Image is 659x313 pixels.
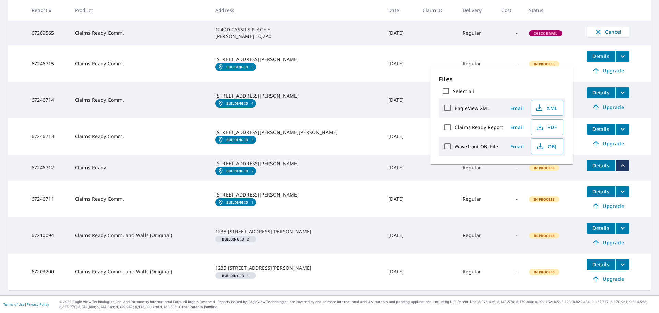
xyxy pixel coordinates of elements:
button: detailsBtn-67210094 [587,223,615,234]
span: XML [535,104,557,112]
span: Upgrade [591,103,625,111]
td: Claims Ready Comm. [69,45,210,82]
a: Upgrade [587,65,629,76]
td: 67210094 [26,217,69,254]
span: In Process [530,62,559,66]
td: [DATE] [383,217,417,254]
td: Regular [457,45,496,82]
button: Cancel [587,26,629,38]
span: Upgrade [591,275,625,283]
a: Terms of Use [3,302,25,307]
td: Regular [457,254,496,290]
a: Building ID2 [215,167,256,175]
td: [DATE] [383,118,417,155]
span: Details [591,261,611,268]
span: OBJ [535,142,557,150]
span: Details [591,126,611,132]
em: Building ID [222,274,244,277]
td: Claims Ready Comm. and Walls (Original) [69,254,210,290]
td: [DATE] [383,155,417,181]
button: filesDropdownBtn-67246715 [615,51,629,62]
div: [STREET_ADDRESS][PERSON_NAME] [215,92,377,99]
div: [STREET_ADDRESS][PERSON_NAME] [215,160,377,167]
td: Regular [457,181,496,217]
button: detailsBtn-67246715 [587,51,615,62]
button: detailsBtn-67246714 [587,87,615,98]
button: Email [506,141,528,152]
td: - [496,21,523,45]
td: [DATE] [383,21,417,45]
span: Upgrade [591,139,625,148]
button: filesDropdownBtn-67246713 [615,124,629,135]
td: 67246712 [26,155,69,181]
td: 67203200 [26,254,69,290]
em: Building ID [222,237,244,241]
span: Upgrade [591,67,625,75]
span: Email [509,143,525,150]
button: PDF [531,119,563,135]
span: In Process [530,233,559,238]
a: Upgrade [587,201,629,212]
td: Claims Ready Comm. [69,21,210,45]
a: Upgrade [587,273,629,284]
p: Files [439,75,565,84]
td: - [496,45,523,82]
em: Building ID [226,65,248,69]
a: Building ID5 [215,63,256,71]
label: Wavefront OBJ File [455,143,498,150]
button: filesDropdownBtn-67246712 [615,160,629,171]
em: Building ID [226,200,248,204]
span: In Process [530,270,559,275]
td: - [496,217,523,254]
button: filesDropdownBtn-67246711 [615,186,629,197]
span: Check Email [530,31,562,36]
p: | [3,302,49,306]
td: - [496,181,523,217]
td: - [496,254,523,290]
span: Upgrade [591,238,625,247]
span: Cancel [594,28,622,36]
button: detailsBtn-67246713 [587,124,615,135]
a: Building ID1 [215,198,256,206]
td: Claims Ready Comm. [69,82,210,118]
td: Claims Ready Comm. and Walls (Original) [69,217,210,254]
td: Regular [457,155,496,181]
td: [DATE] [383,82,417,118]
div: 1235 [STREET_ADDRESS][PERSON_NAME] [215,265,377,271]
button: detailsBtn-67203200 [587,259,615,270]
span: Details [591,53,611,59]
a: Building ID4 [215,99,256,108]
td: 67246715 [26,45,69,82]
span: Details [591,162,611,169]
td: Regular [457,217,496,254]
div: [STREET_ADDRESS][PERSON_NAME] [215,56,377,63]
button: filesDropdownBtn-67246714 [615,87,629,98]
div: [STREET_ADDRESS][PERSON_NAME] [215,191,377,198]
span: Upgrade [591,202,625,210]
td: - [496,155,523,181]
button: OBJ [531,138,563,154]
td: Claims Ready [69,155,210,181]
div: [STREET_ADDRESS][PERSON_NAME][PERSON_NAME] [215,129,377,136]
button: filesDropdownBtn-67203200 [615,259,629,270]
td: [DATE] [383,181,417,217]
em: Building ID [226,138,248,142]
span: Email [509,124,525,131]
span: 2 [218,237,253,241]
a: Upgrade [587,138,629,149]
label: Select all [453,88,474,94]
span: In Process [530,197,559,202]
button: detailsBtn-67246712 [587,160,615,171]
label: EagleView XML [455,105,490,111]
p: © 2025 Eagle View Technologies, Inc. and Pictometry International Corp. All Rights Reserved. Repo... [59,299,656,310]
button: Email [506,103,528,113]
td: 67246713 [26,118,69,155]
td: Regular [457,21,496,45]
a: Building ID3 [215,136,256,144]
em: Building ID [226,101,248,105]
span: Details [591,89,611,96]
td: Claims Ready Comm. [69,118,210,155]
button: filesDropdownBtn-67210094 [615,223,629,234]
span: Details [591,188,611,195]
a: Upgrade [587,237,629,248]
